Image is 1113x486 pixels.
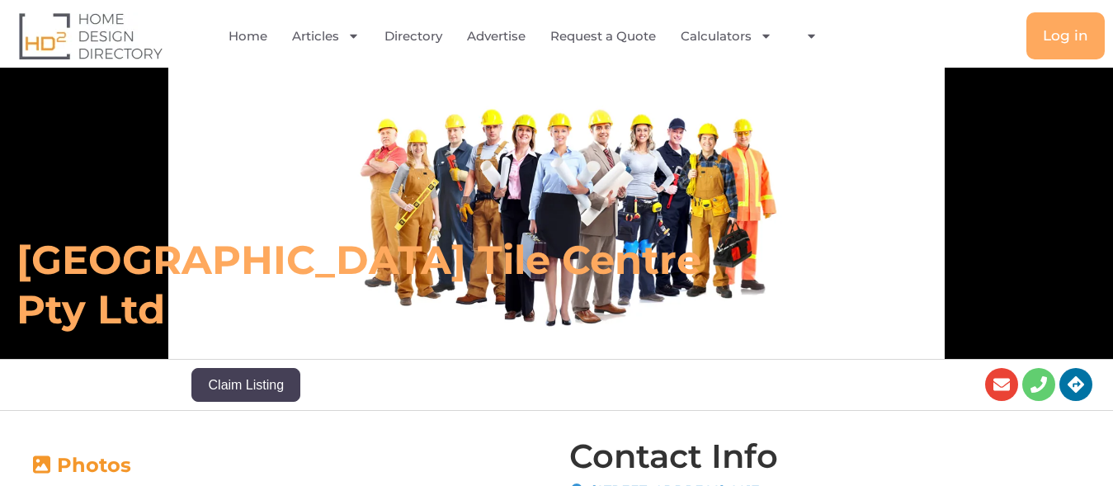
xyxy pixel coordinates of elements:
[1026,12,1105,59] a: Log in
[467,17,526,55] a: Advertise
[550,17,656,55] a: Request a Quote
[292,17,360,55] a: Articles
[681,17,772,55] a: Calculators
[228,17,831,55] nav: Menu
[29,453,131,477] a: Photos
[17,235,771,334] h6: [GEOGRAPHIC_DATA] Tile Centre Pty Ltd
[569,440,778,473] h4: Contact Info
[191,368,300,401] button: Claim Listing
[1043,29,1088,43] span: Log in
[384,17,442,55] a: Directory
[229,17,267,55] a: Home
